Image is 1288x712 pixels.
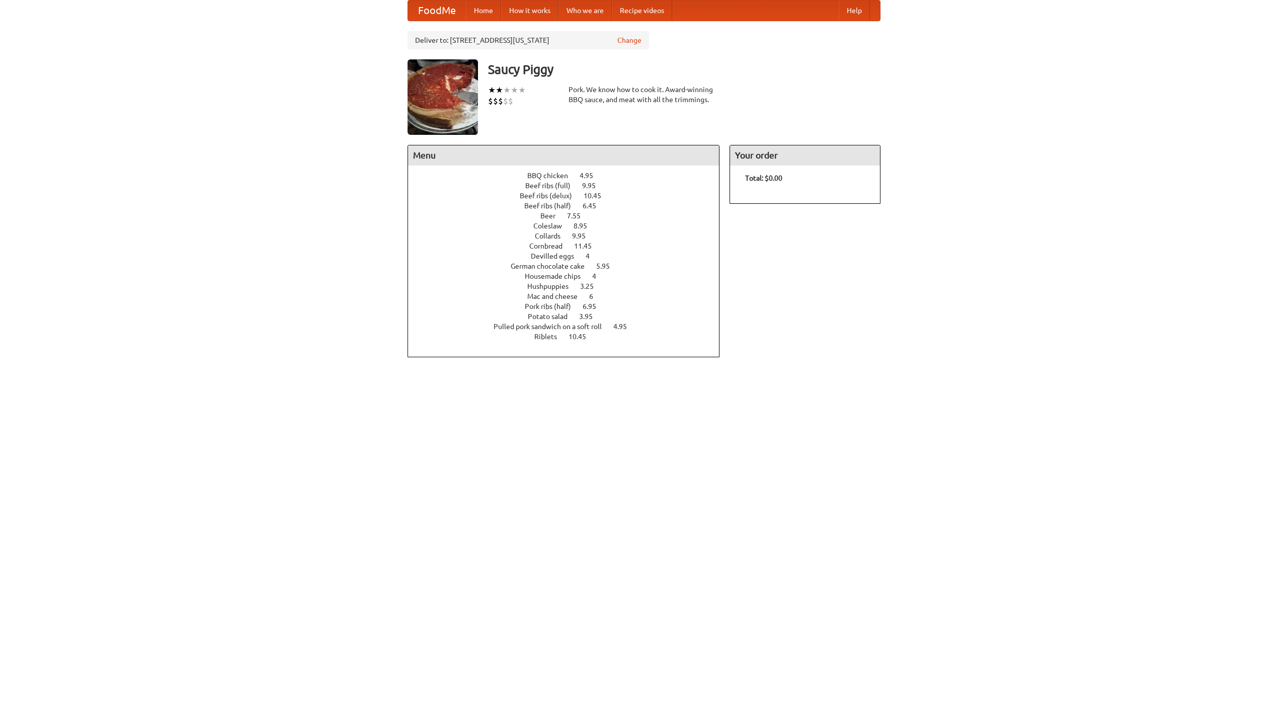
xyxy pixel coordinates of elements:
h4: Menu [408,145,719,166]
span: German chocolate cake [511,262,595,270]
span: Collards [535,232,571,240]
a: Beef ribs (full) 9.95 [525,182,614,190]
a: Beef ribs (half) 6.45 [524,202,615,210]
a: Change [617,35,641,45]
a: BBQ chicken 4.95 [527,172,612,180]
a: How it works [501,1,558,21]
a: Beef ribs (delux) 10.45 [520,192,620,200]
a: FoodMe [408,1,466,21]
span: 3.25 [580,282,604,290]
a: Coleslaw 8.95 [533,222,606,230]
li: $ [493,96,498,107]
li: $ [503,96,508,107]
div: Deliver to: [STREET_ADDRESS][US_STATE] [408,31,649,49]
span: 9.95 [572,232,596,240]
a: Collards 9.95 [535,232,604,240]
a: Cornbread 11.45 [529,242,610,250]
li: ★ [518,85,526,96]
h4: Your order [730,145,880,166]
span: Beef ribs (delux) [520,192,582,200]
li: ★ [511,85,518,96]
span: Beer [540,212,566,220]
span: 6.45 [583,202,606,210]
a: Riblets 10.45 [534,333,605,341]
a: Help [839,1,870,21]
span: Riblets [534,333,567,341]
span: Potato salad [528,312,578,321]
span: 11.45 [574,242,602,250]
a: Potato salad 3.95 [528,312,611,321]
a: Hushpuppies 3.25 [527,282,612,290]
img: angular.jpg [408,59,478,135]
li: ★ [496,85,503,96]
span: 10.45 [584,192,611,200]
span: 4 [592,272,606,280]
span: BBQ chicken [527,172,578,180]
a: Devilled eggs 4 [531,252,608,260]
span: 5.95 [596,262,620,270]
span: 9.95 [582,182,606,190]
a: German chocolate cake 5.95 [511,262,628,270]
span: 6 [589,292,603,300]
span: 4.95 [580,172,603,180]
li: $ [508,96,513,107]
span: Coleslaw [533,222,572,230]
a: Pulled pork sandwich on a soft roll 4.95 [494,323,646,331]
a: Pork ribs (half) 6.95 [525,302,615,310]
span: Hushpuppies [527,282,579,290]
span: Pork ribs (half) [525,302,581,310]
a: Who we are [558,1,612,21]
li: ★ [503,85,511,96]
span: Beef ribs (full) [525,182,581,190]
li: $ [488,96,493,107]
a: Mac and cheese 6 [527,292,612,300]
div: Pork. We know how to cook it. Award-winning BBQ sauce, and meat with all the trimmings. [569,85,719,105]
b: Total: $0.00 [745,174,782,182]
li: ★ [488,85,496,96]
h3: Saucy Piggy [488,59,880,80]
span: Housemade chips [525,272,591,280]
a: Home [466,1,501,21]
a: Recipe videos [612,1,672,21]
span: 10.45 [569,333,596,341]
a: Beer 7.55 [540,212,599,220]
span: 4 [586,252,600,260]
span: 7.55 [567,212,591,220]
span: Devilled eggs [531,252,584,260]
span: Mac and cheese [527,292,588,300]
span: Pulled pork sandwich on a soft roll [494,323,612,331]
span: 3.95 [579,312,603,321]
span: 6.95 [583,302,606,310]
span: Beef ribs (half) [524,202,581,210]
span: Cornbread [529,242,573,250]
li: $ [498,96,503,107]
a: Housemade chips 4 [525,272,615,280]
span: 8.95 [574,222,597,230]
span: 4.95 [613,323,637,331]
